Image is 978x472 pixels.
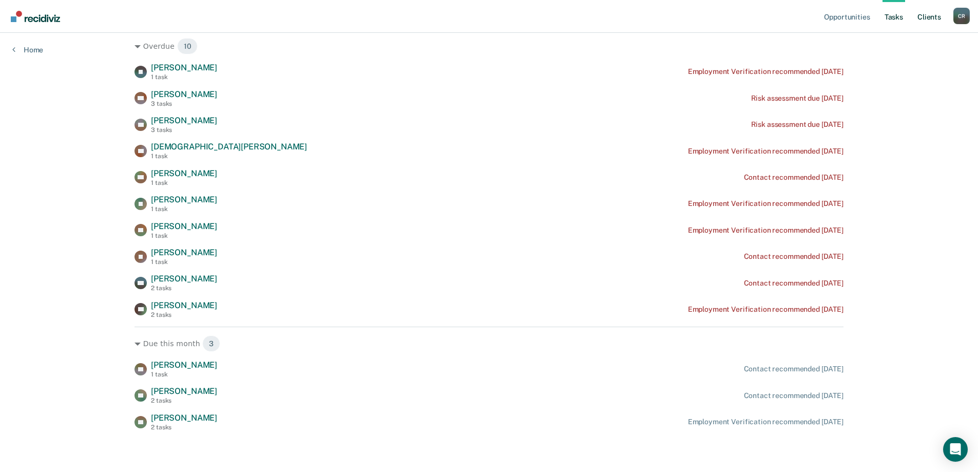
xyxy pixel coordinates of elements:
div: Employment Verification recommended [DATE] [688,147,843,156]
span: [PERSON_NAME] [151,360,217,370]
div: 1 task [151,73,217,81]
div: 2 tasks [151,285,217,292]
div: 1 task [151,179,217,186]
span: [PERSON_NAME] [151,413,217,423]
span: [PERSON_NAME] [151,300,217,310]
div: 1 task [151,153,307,160]
div: 3 tasks [151,126,217,134]
div: Due this month 3 [135,335,843,352]
div: Risk assessment due [DATE] [751,94,843,103]
div: 1 task [151,371,217,378]
div: Employment Verification recommended [DATE] [688,305,843,314]
div: Contact recommended [DATE] [744,173,843,182]
button: Profile dropdown button [953,8,970,24]
span: [PERSON_NAME] [151,221,217,231]
div: Overdue 10 [135,38,843,54]
div: Employment Verification recommended [DATE] [688,226,843,235]
img: Recidiviz [11,11,60,22]
div: 1 task [151,232,217,239]
span: [PERSON_NAME] [151,63,217,72]
div: 2 tasks [151,424,217,431]
div: Employment Verification recommended [DATE] [688,418,843,426]
span: [PERSON_NAME] [151,195,217,204]
span: [PERSON_NAME] [151,274,217,284]
div: 3 tasks [151,100,217,107]
div: Employment Verification recommended [DATE] [688,67,843,76]
span: 3 [202,335,220,352]
div: 1 task [151,258,217,266]
div: Contact recommended [DATE] [744,391,843,400]
div: Employment Verification recommended [DATE] [688,199,843,208]
span: [PERSON_NAME] [151,168,217,178]
div: Open Intercom Messenger [943,437,968,462]
div: 2 tasks [151,311,217,318]
span: 10 [177,38,198,54]
span: [DEMOGRAPHIC_DATA][PERSON_NAME] [151,142,307,152]
span: [PERSON_NAME] [151,248,217,257]
div: 2 tasks [151,397,217,404]
div: C R [953,8,970,24]
div: 1 task [151,205,217,213]
div: Contact recommended [DATE] [744,365,843,373]
a: Home [12,45,43,54]
span: [PERSON_NAME] [151,386,217,396]
span: [PERSON_NAME] [151,89,217,99]
span: [PERSON_NAME] [151,116,217,125]
div: Contact recommended [DATE] [744,279,843,288]
div: Contact recommended [DATE] [744,252,843,261]
div: Risk assessment due [DATE] [751,120,843,129]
